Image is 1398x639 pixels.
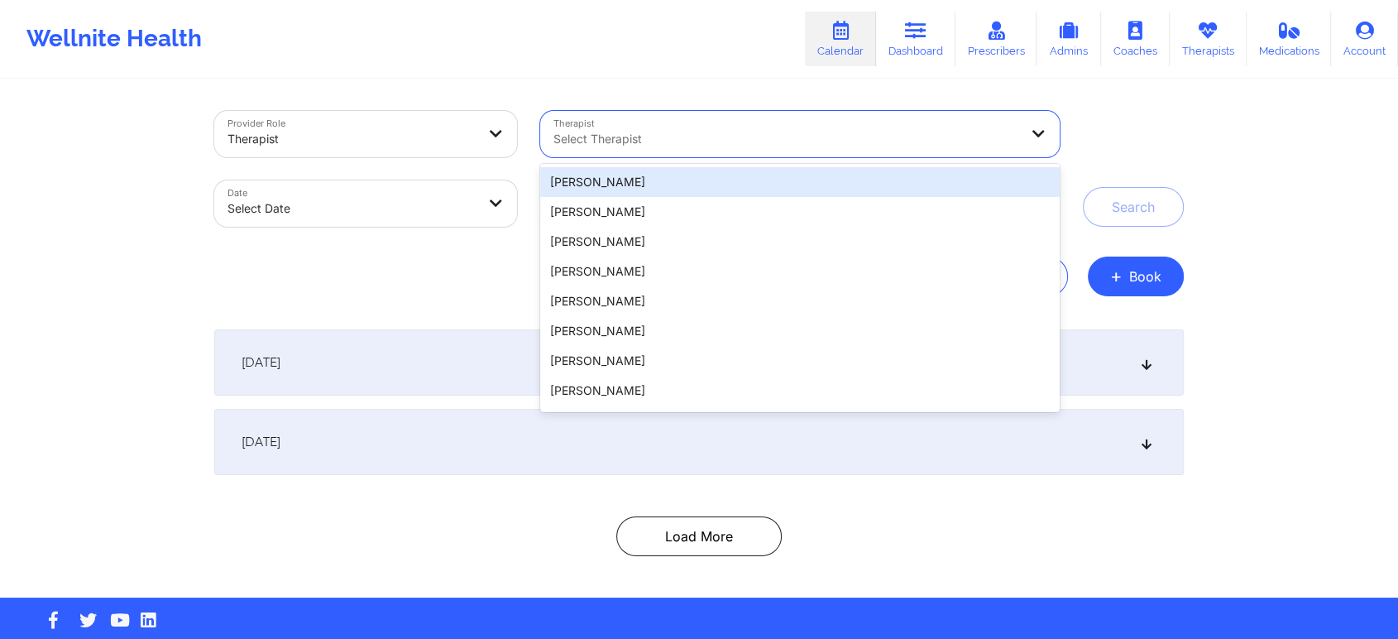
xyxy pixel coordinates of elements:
a: Prescribers [955,12,1037,66]
div: [PERSON_NAME] [540,316,1060,346]
a: Account [1331,12,1398,66]
button: Search [1083,187,1184,227]
button: Load More [616,516,782,556]
div: [PERSON_NAME] [540,257,1060,286]
a: Admins [1037,12,1101,66]
button: +Book [1088,257,1184,296]
div: [PERSON_NAME] [540,167,1060,197]
a: Therapists [1170,12,1247,66]
div: [PERSON_NAME] [540,406,1060,435]
div: [PERSON_NAME] [540,227,1060,257]
div: Therapist [227,121,476,157]
a: Coaches [1101,12,1170,66]
div: [PERSON_NAME] [540,197,1060,227]
div: [PERSON_NAME] [540,346,1060,376]
a: Calendar [805,12,876,66]
a: Medications [1247,12,1332,66]
span: [DATE] [242,354,280,371]
div: [PERSON_NAME] [540,376,1060,406]
span: [DATE] [242,434,280,450]
div: [PERSON_NAME] [540,286,1060,316]
span: + [1110,271,1123,281]
a: Dashboard [876,12,955,66]
div: Select Date [227,190,476,227]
